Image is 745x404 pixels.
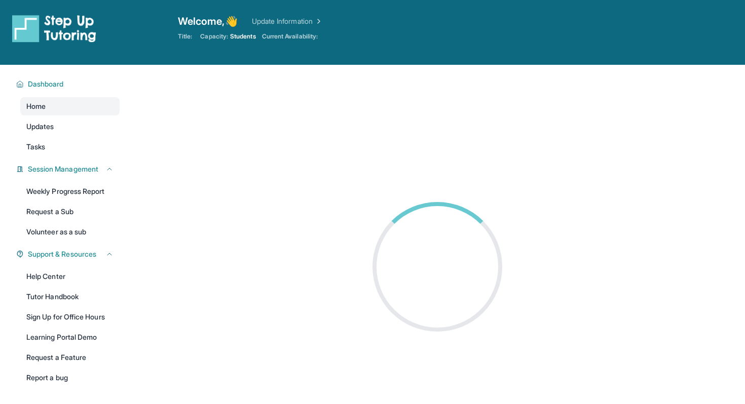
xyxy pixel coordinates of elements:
a: Volunteer as a sub [20,223,120,241]
a: Request a Sub [20,203,120,221]
a: Tasks [20,138,120,156]
a: Sign Up for Office Hours [20,308,120,326]
img: logo [12,14,96,43]
span: Welcome, 👋 [178,14,238,28]
a: Request a Feature [20,348,120,367]
span: Home [26,101,46,111]
a: Updates [20,117,120,136]
span: Tasks [26,142,45,152]
span: Updates [26,122,54,132]
span: Current Availability: [262,32,318,41]
button: Support & Resources [24,249,114,259]
img: Chevron Right [313,16,323,26]
span: Support & Resources [28,249,96,259]
span: Dashboard [28,79,64,89]
a: Help Center [20,267,120,286]
a: Report a bug [20,369,120,387]
span: Session Management [28,164,98,174]
span: Title: [178,32,192,41]
a: Home [20,97,120,115]
a: Update Information [252,16,323,26]
button: Session Management [24,164,114,174]
a: Tutor Handbook [20,288,120,306]
span: Students [230,32,256,41]
a: Weekly Progress Report [20,182,120,200]
span: Capacity: [200,32,228,41]
a: Learning Portal Demo [20,328,120,346]
button: Dashboard [24,79,114,89]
